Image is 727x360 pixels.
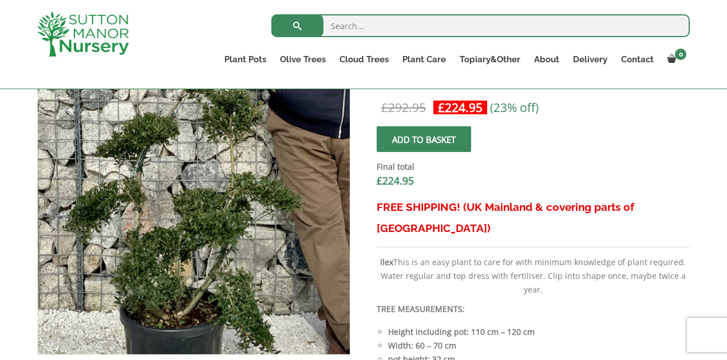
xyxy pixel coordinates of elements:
[377,42,690,90] h1: Ilex Crenata Kinme Cloud Tree H068
[218,51,273,67] a: Plant Pots
[271,14,690,37] input: Search...
[381,99,426,115] bdi: 292.95
[273,51,333,67] a: Olive Trees
[377,174,382,187] span: £
[438,99,483,115] bdi: 224.95
[388,326,535,337] strong: Height including pot: 110 cm – 120 cm
[453,51,527,67] a: Topiary&Other
[377,160,690,174] dt: Final total
[396,51,453,67] a: Plant Care
[661,51,690,67] a: 0
[333,51,396,67] a: Cloud Trees
[527,51,566,67] a: About
[566,51,614,67] a: Delivery
[490,99,539,115] span: (23% off)
[377,126,471,152] button: Add to basket
[675,49,686,60] span: 0
[37,11,129,57] img: logo
[377,303,465,314] strong: TREE MEASUREMENTS:
[388,340,456,351] strong: Width: 60 – 70 cm
[614,51,661,67] a: Contact
[377,197,690,239] h3: FREE SHIPPING! (UK Mainland & covering parts of [GEOGRAPHIC_DATA])
[380,257,393,267] b: Ilex
[377,255,690,297] p: This is an easy plant to care for with minimum knowledge of plant required. Water regular and top...
[381,99,388,115] span: £
[438,99,445,115] span: £
[377,174,414,187] bdi: 224.95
